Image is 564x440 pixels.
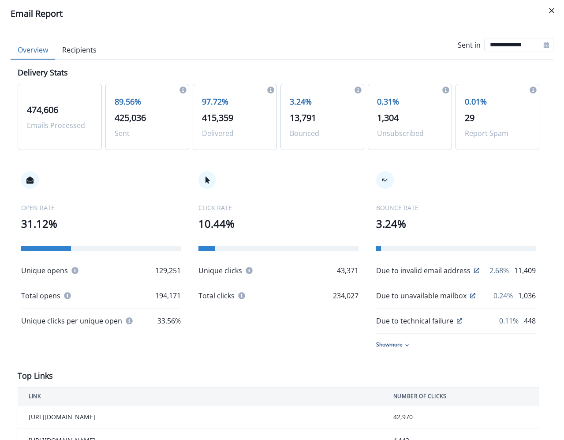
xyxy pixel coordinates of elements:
p: Sent in [458,40,481,50]
p: Show more [376,341,403,349]
p: Delivery Stats [18,67,68,79]
p: CLICK RATE [198,203,358,212]
div: Email Report [11,7,553,20]
p: 33.56% [157,316,181,326]
td: 42,970 [383,406,539,429]
p: 129,251 [155,265,181,276]
p: 11,409 [514,265,536,276]
p: 10.44% [198,216,358,232]
span: 1,304 [377,112,399,124]
p: Total opens [21,290,60,301]
span: 13,791 [290,112,316,124]
p: 97.72% [202,96,268,108]
button: Overview [11,41,55,60]
p: Emails Processed [27,120,93,131]
p: 31.12% [21,216,181,232]
p: 43,371 [337,265,359,276]
p: OPEN RATE [21,203,181,212]
th: NUMBER OF CLICKS [383,387,539,406]
p: 0.31% [377,96,443,108]
p: 194,171 [155,290,181,301]
p: 0.11% [499,316,519,326]
p: Unique clicks [198,265,242,276]
p: 234,027 [333,290,359,301]
p: 2.68% [489,265,509,276]
span: 415,359 [202,112,233,124]
p: Sent [115,128,180,139]
p: Delivered [202,128,268,139]
span: 29 [465,112,474,124]
p: 3.24% [376,216,536,232]
button: Close [545,4,559,18]
p: 1,036 [518,290,536,301]
p: Report Spam [465,128,530,139]
p: Unsubscribed [377,128,443,139]
p: Unique clicks per unique open [21,316,122,326]
p: Due to invalid email address [376,265,471,276]
p: 0.01% [465,96,530,108]
p: Bounced [290,128,355,139]
p: Due to unavailable mailbox [376,290,467,301]
p: Unique opens [21,265,68,276]
p: 3.24% [290,96,355,108]
td: [URL][DOMAIN_NAME] [18,406,383,429]
th: LINK [18,387,383,406]
span: 474,606 [27,104,58,116]
p: Total clicks [198,290,235,301]
p: 448 [524,316,536,326]
p: Top Links [18,370,53,382]
button: Recipients [55,41,104,60]
span: 425,036 [115,112,146,124]
p: 0.24% [493,290,513,301]
p: 89.56% [115,96,180,108]
p: Due to technical failure [376,316,453,326]
p: BOUNCE RATE [376,203,536,212]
